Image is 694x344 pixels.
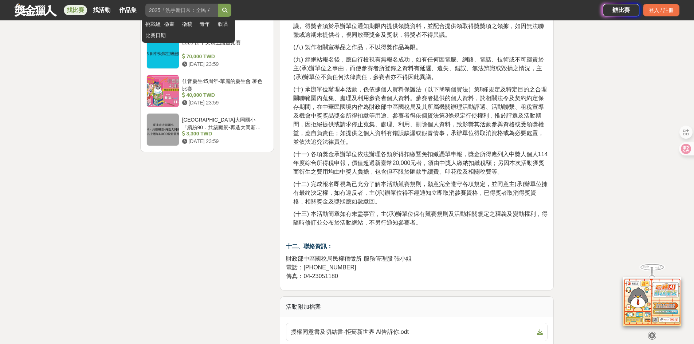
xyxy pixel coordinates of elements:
strong: 十二、聯絡資訊： [286,243,333,249]
a: 青年 [200,20,214,28]
a: 挑戰組 [145,20,161,28]
a: 徵畫 [164,20,179,28]
a: 徵稿 [182,20,196,28]
span: (十三) 本活動簡章如有未盡事宜，主(承)辦單位保有競賽規則及活動相關規定之釋義及變動權利，得隨時修訂並公布於活動網站，不另行通知參賽者。 [293,211,548,226]
a: [GEOGRAPHIC_DATA]大同國小「繽紛90．共築願景-再造大同新樂園」 九十週年LOGO設計徵選 3,300 TWD [DATE] 23:59 [146,113,268,146]
div: [DATE] 23:59 [182,60,265,68]
div: 佳音慶生45周年-華麗的慶生會 著色比賽 [182,78,265,91]
img: d2146d9a-e6f6-4337-9592-8cefde37ba6b.png [623,277,681,325]
span: (十) 承辦單位辦理本活動，係依據個人資料保護法（以下簡稱個資法）第8條規定及特定目的之合理關聯範圍內蒐集、處理及利用參賽者個人資料。參賽者提供的個人資料，於相關法令及契約約定保存期間，在中華民... [293,86,547,145]
span: 財政部中區國稅局民權稽徵所 服務管理股 張小姐 [286,256,412,262]
span: (九) 經網站報名後，應自行檢視有無報名成功，如有任何因電腦、網路、電話、技術或不可歸責於主(承)辦單位之事由，而使參賽者所登錄之資料有延遲、遺失、錯誤、無法辨識或毀損之情況，主(承)辦單位不負... [293,56,544,80]
div: 40,000 TWD [182,91,265,99]
span: (八) 製作相關宣導品之作品，不以得獎作品為限。 [293,44,421,50]
span: (十二) 完成報名即視為已充分了解本活動競賽規則，願意完全遵守各項規定，並同意主(承)辦單位擁有最終決定權，如有違反者，主(承)辦單位得不經通知立即取消參賽資格，已得獎者取消得獎資格，相關獎金及... [293,181,548,205]
div: [GEOGRAPHIC_DATA]大同國小「繽紛90．共築願景-再造大同新樂園」 九十週年LOGO設計徵選 [182,116,265,130]
span: (七) 主(承)辦單位經審核取消參賽者得獎資格後，承辦單位有權決定是否予以遞補，參賽者不得有異議。得獎者須於承辦單位通知期限內提供領獎資料，並配合提供領取得獎獎項之領據，如因無法聯繫或逾期未提供... [293,14,548,38]
a: 找比賽 [64,5,87,15]
div: 3,300 TWD [182,130,265,138]
a: 歌唱 [217,20,232,28]
a: 授權同意書及切結書-拒菸新世界 AI告訴你.odt [286,323,548,341]
span: 授權同意書及切結書-拒菸新世界 AI告訴你.odt [291,328,534,336]
div: 2025 田中央寫生繪畫比賽 [182,39,265,53]
input: 2025「洗手新日常：全民 ALL IN」洗手歌全台徵選 [145,4,218,17]
a: 作品集 [116,5,140,15]
a: 2025 田中央寫生繪畫比賽 70,000 TWD [DATE] 23:59 [146,36,268,69]
div: [DATE] 23:59 [182,99,265,107]
span: 傳真：04-23051180 [286,273,338,279]
div: 活動附加檔案 [280,297,553,317]
div: 登入 / 註冊 [643,4,679,16]
div: [DATE] 23:59 [182,138,265,145]
a: 佳音慶生45周年-華麗的慶生會 著色比賽 40,000 TWD [DATE] 23:59 [146,75,268,107]
a: 找活動 [90,5,113,15]
span: 電話：[PHONE_NUMBER] [286,264,356,270]
a: 辦比賽 [603,4,639,16]
div: 70,000 TWD [182,53,265,60]
span: (十一) 各項獎金承辦單位依法辦理各類所得扣繳暨免扣繳憑單申報，獎金所得應列入中獎人個人114 年度綜合所得稅申報，價值超過新臺幣20,000元者，須由中獎人繳納扣繳稅額；另因本次活動獲獎而衍生... [293,151,548,175]
a: 比賽日期 [145,32,231,39]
